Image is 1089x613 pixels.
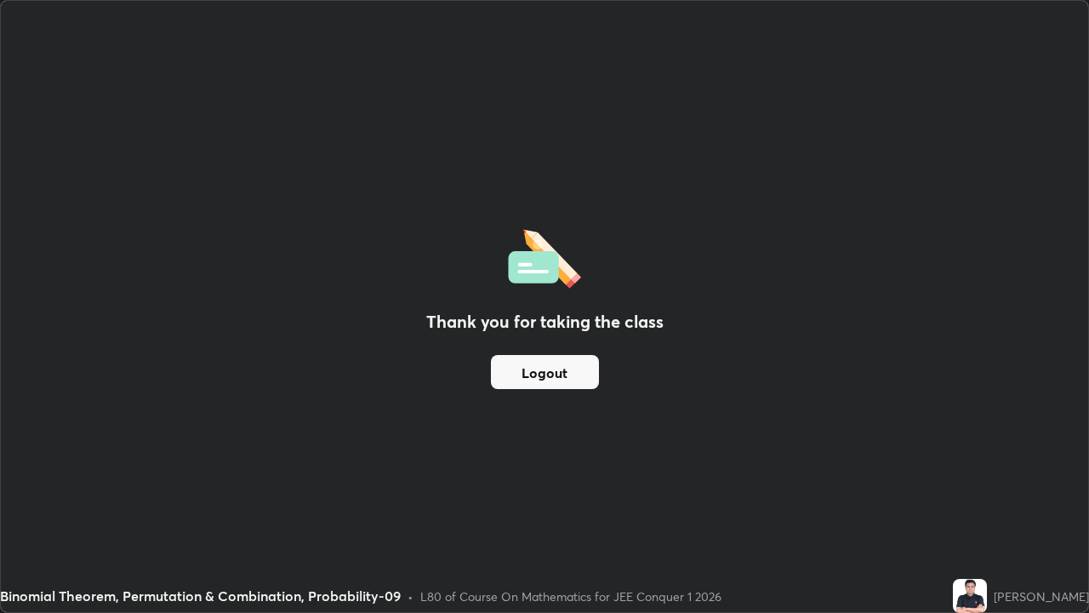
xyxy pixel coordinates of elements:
button: Logout [491,355,599,389]
div: [PERSON_NAME] [994,587,1089,605]
div: L80 of Course On Mathematics for JEE Conquer 1 2026 [420,587,721,605]
div: • [408,587,413,605]
img: e88ce6568ffa4e9cbbec5d31f549e362.jpg [953,579,987,613]
img: offlineFeedback.1438e8b3.svg [508,224,581,289]
h2: Thank you for taking the class [426,309,664,335]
